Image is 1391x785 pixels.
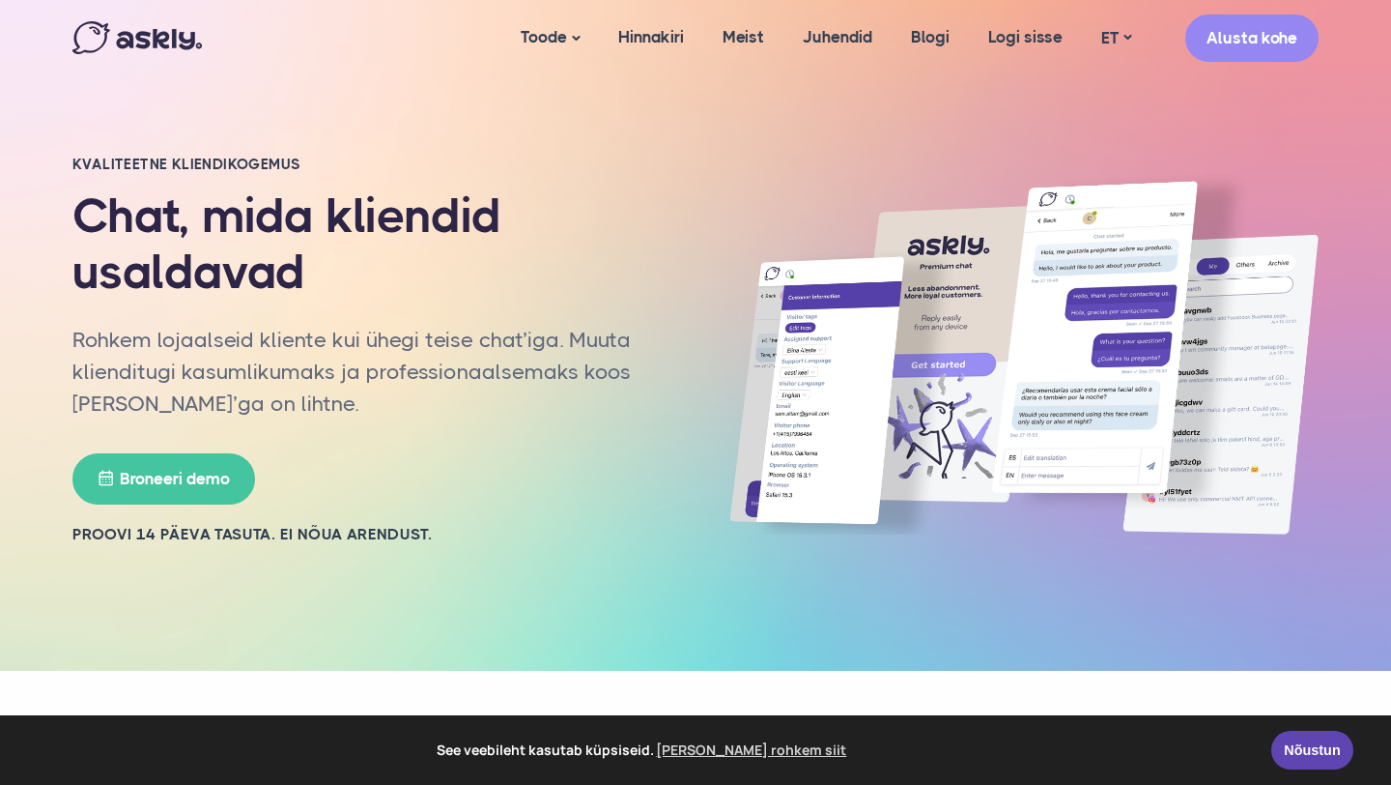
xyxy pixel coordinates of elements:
[654,736,850,765] a: learn more about cookies
[72,189,662,300] h1: Chat, mida kliendid usaldavad
[729,174,1319,535] img: Askly vestlusaken
[72,324,662,420] p: Rohkem lojaalseid kliente kui ühegi teise chat’iga. Muuta klienditugi kasumlikumaks ja profession...
[72,155,662,174] h2: Kvaliteetne kliendikogemus
[72,524,662,545] h2: Proovi 14 päeva tasuta. Ei nõua arendust.
[1185,15,1319,62] a: Alusta kohe
[28,736,1258,765] span: See veebileht kasutab küpsiseid.
[1271,731,1353,770] a: Nõustun
[1082,24,1150,52] a: ET
[72,453,255,505] a: Broneeri demo
[72,21,202,54] img: Askly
